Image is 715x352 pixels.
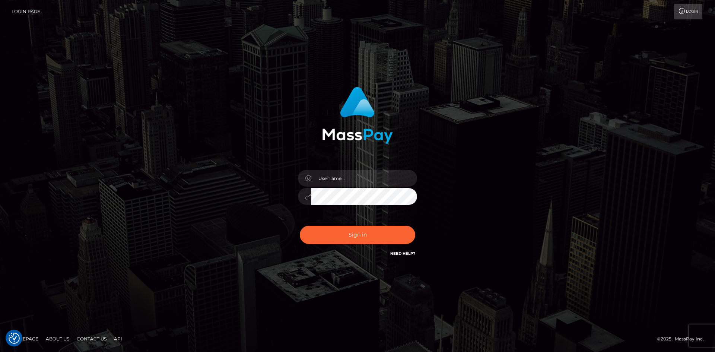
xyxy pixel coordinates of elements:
[322,87,393,144] img: MassPay Login
[111,333,125,345] a: API
[674,4,702,19] a: Login
[390,251,415,256] a: Need Help?
[74,333,109,345] a: Contact Us
[657,335,709,343] div: © 2025 , MassPay Inc.
[8,333,41,345] a: Homepage
[311,170,417,187] input: Username...
[300,226,415,244] button: Sign in
[12,4,40,19] a: Login Page
[43,333,72,345] a: About Us
[9,333,20,344] button: Consent Preferences
[9,333,20,344] img: Revisit consent button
